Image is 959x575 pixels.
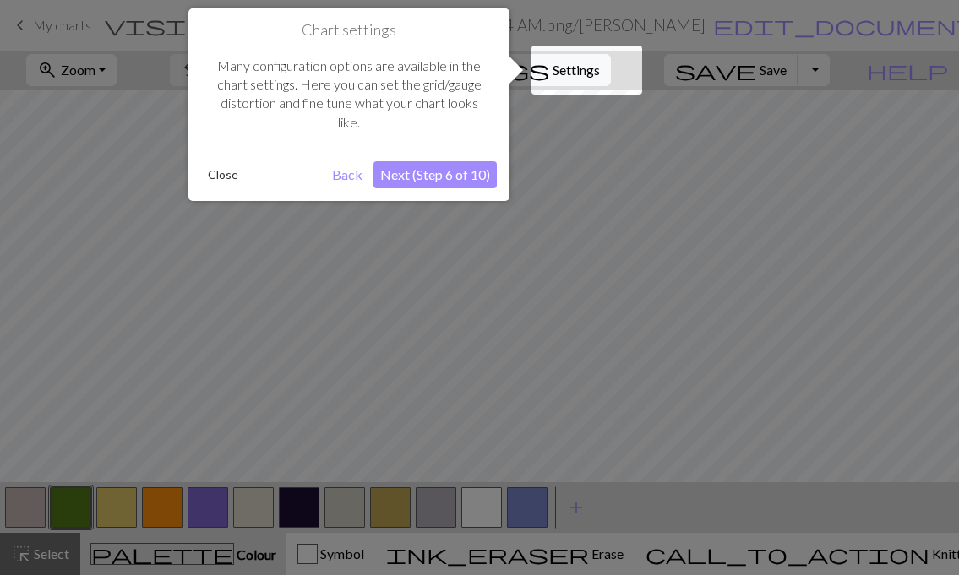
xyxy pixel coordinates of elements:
div: Chart settings [188,8,509,201]
button: Close [201,162,245,187]
h1: Chart settings [201,21,497,40]
button: Back [325,161,369,188]
button: Next (Step 6 of 10) [373,161,497,188]
div: Many configuration options are available in the chart settings. Here you can set the grid/gauge d... [201,40,497,149]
